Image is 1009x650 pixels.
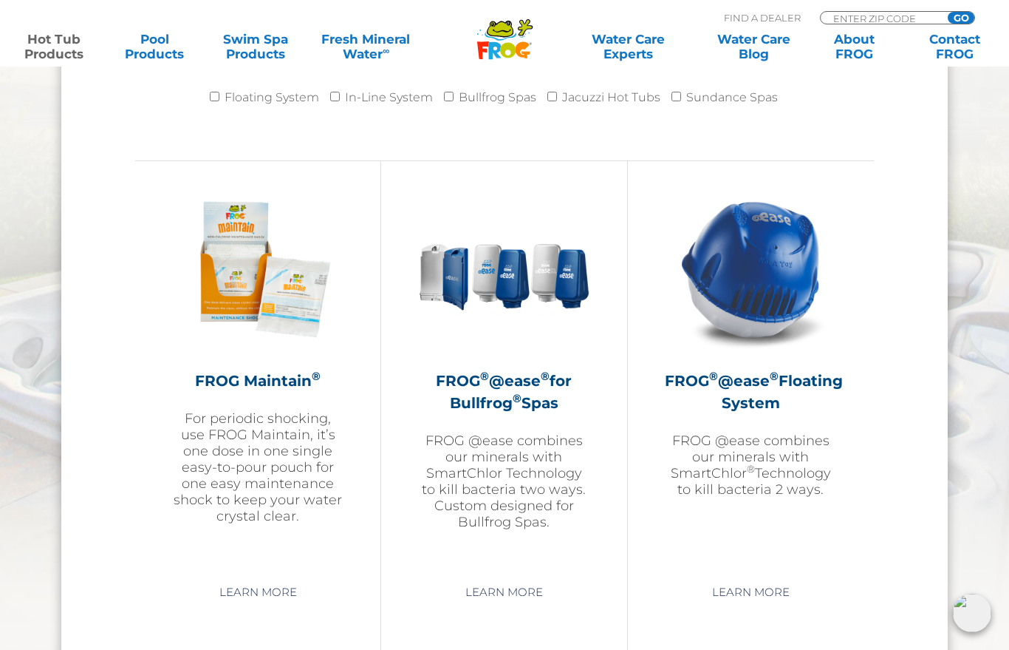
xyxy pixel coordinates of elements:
[312,369,321,383] sup: ®
[686,83,778,112] label: Sundance Spas
[418,433,589,530] p: FROG @ease combines our minerals with SmartChlor Technology to kill bacteria two ways. Custom des...
[747,463,755,475] sup: ®
[564,32,691,61] a: Water CareExperts
[724,11,801,24] p: Find A Dealer
[418,370,589,414] h2: FROG @ease for Bullfrog Spas
[317,32,415,61] a: Fresh MineralWater∞
[383,45,389,56] sup: ∞
[541,369,550,383] sup: ®
[665,183,836,355] img: hot-tub-product-atease-system-300x300.png
[513,391,521,405] sup: ®
[832,12,931,24] input: Zip Code Form
[480,369,489,383] sup: ®
[665,183,837,568] a: FROG®@ease®Floating SystemFROG @ease combines our minerals with SmartChlor®Technology to kill bac...
[562,83,660,112] label: Jacuzzi Hot Tubs
[665,370,837,414] h2: FROG @ease Floating System
[225,83,319,112] label: Floating System
[448,579,560,606] a: Learn More
[202,579,314,606] a: Learn More
[418,183,589,568] a: FROG®@ease®for Bullfrog®SpasFROG @ease combines our minerals with SmartChlor Technology to kill b...
[172,183,343,568] a: FROG Maintain®For periodic shocking, use FROG Maintain, it’s one dose in one single easy-to-pour ...
[216,32,295,61] a: Swim SpaProducts
[345,83,433,112] label: In-Line System
[665,433,837,498] p: FROG @ease combines our minerals with SmartChlor Technology to kill bacteria 2 ways.
[815,32,894,61] a: AboutFROG
[953,594,991,632] img: openIcon
[770,369,779,383] sup: ®
[948,12,974,24] input: GO
[418,183,589,355] img: bullfrog-product-hero-300x300.png
[172,410,343,524] p: For periodic shocking, use FROG Maintain, it’s one dose in one single easy-to-pour pouch for one ...
[459,83,536,112] label: Bullfrog Spas
[695,579,807,606] a: Learn More
[714,32,793,61] a: Water CareBlog
[709,369,718,383] sup: ®
[916,32,994,61] a: ContactFROG
[172,183,343,355] img: Frog_Maintain_Hero-2-v2-300x300.png
[115,32,194,61] a: PoolProducts
[172,370,343,392] h2: FROG Maintain
[15,32,93,61] a: Hot TubProducts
